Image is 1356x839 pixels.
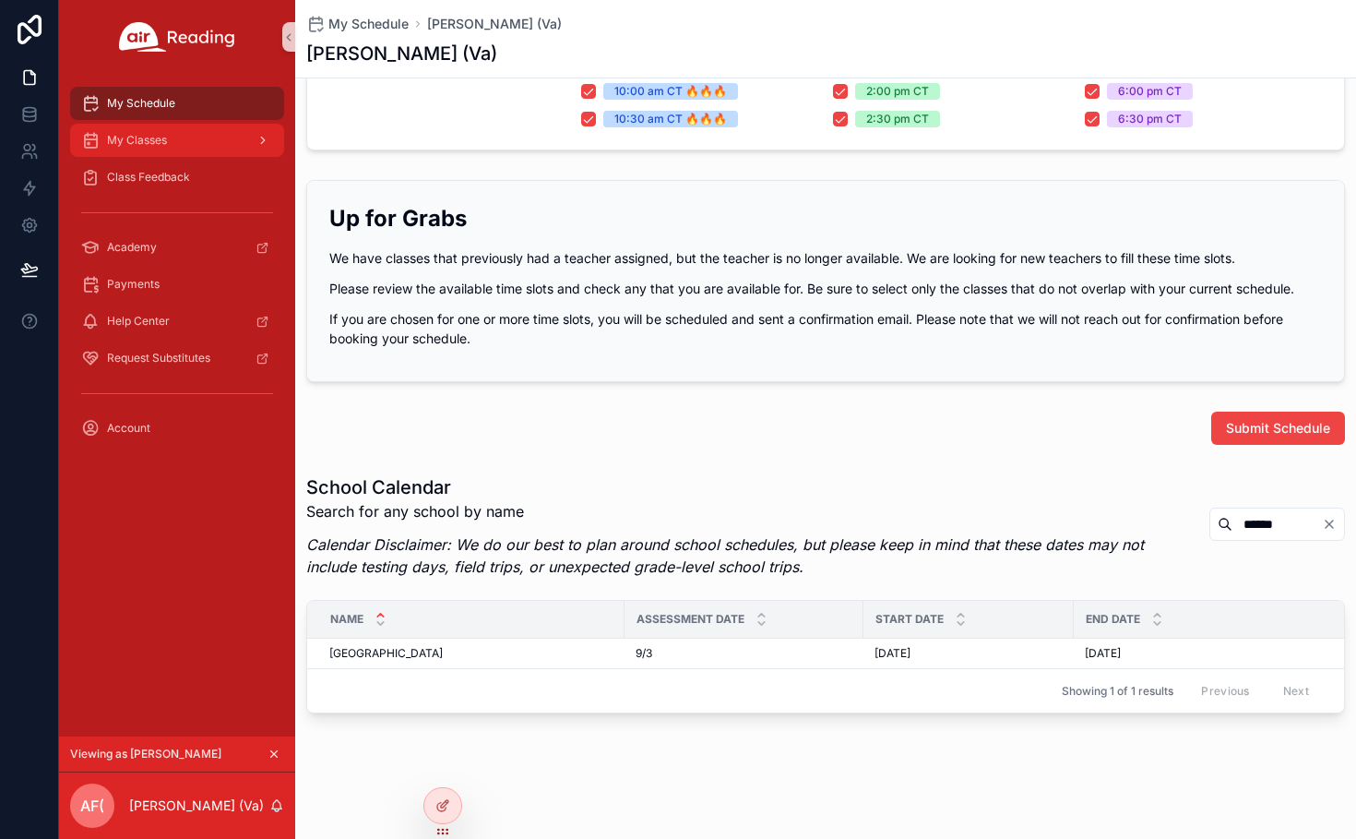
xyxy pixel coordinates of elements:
[306,474,1195,500] h1: School Calendar
[129,797,264,815] p: [PERSON_NAME] (Va)
[1086,612,1140,627] span: End Date
[70,412,284,445] a: Account
[70,342,284,375] a: Request Substitutes
[119,22,235,52] img: App logo
[1322,517,1344,532] button: Clear
[70,87,284,120] a: My Schedule
[59,74,295,469] div: scrollable content
[107,351,210,366] span: Request Substitutes
[614,111,727,127] div: 10:30 am CT 🔥🔥🔥
[107,170,190,185] span: Class Feedback
[1062,684,1173,699] span: Showing 1 of 1 results
[328,15,409,33] span: My Schedule
[107,277,160,292] span: Payments
[70,124,284,157] a: My Classes
[866,83,929,100] div: 2:00 pm CT
[70,305,284,338] a: Help Center
[874,646,910,661] span: [DATE]
[107,96,175,111] span: My Schedule
[107,421,150,436] span: Account
[329,309,1322,348] p: If you are chosen for one or more time slots, you will be scheduled and sent a confirmation email...
[329,646,443,661] span: [GEOGRAPHIC_DATA]
[306,500,1195,522] p: Search for any school by name
[1211,412,1345,445] button: Submit Schedule
[80,795,104,817] span: AF(
[107,314,170,329] span: Help Center
[306,15,409,33] a: My Schedule
[427,15,562,33] a: [PERSON_NAME] (Va)
[329,248,1322,268] p: We have classes that previously had a teacher assigned, but the teacher is no longer available. W...
[329,279,1322,298] p: Please review the available time slots and check any that you are available for. Be sure to selec...
[70,268,284,301] a: Payments
[614,83,727,100] div: 10:00 am CT 🔥🔥🔥
[70,161,284,194] a: Class Feedback
[306,535,1144,576] em: Calendar Disclaimer: We do our best to plan around school schedules, but please keep in mind that...
[1226,419,1330,437] span: Submit Schedule
[636,612,744,627] span: Assessment Date
[329,203,1322,234] h2: Up for Grabs
[70,747,221,761] span: Viewing as [PERSON_NAME]
[107,240,157,255] span: Academy
[636,646,652,661] span: 9/3
[107,133,167,148] span: My Classes
[306,41,497,66] h1: [PERSON_NAME] (Va)
[1085,646,1121,661] span: [DATE]
[1118,111,1182,127] div: 6:30 pm CT
[1118,83,1182,100] div: 6:00 pm CT
[70,231,284,264] a: Academy
[330,612,363,627] span: Name
[875,612,944,627] span: Start Date
[866,111,929,127] div: 2:30 pm CT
